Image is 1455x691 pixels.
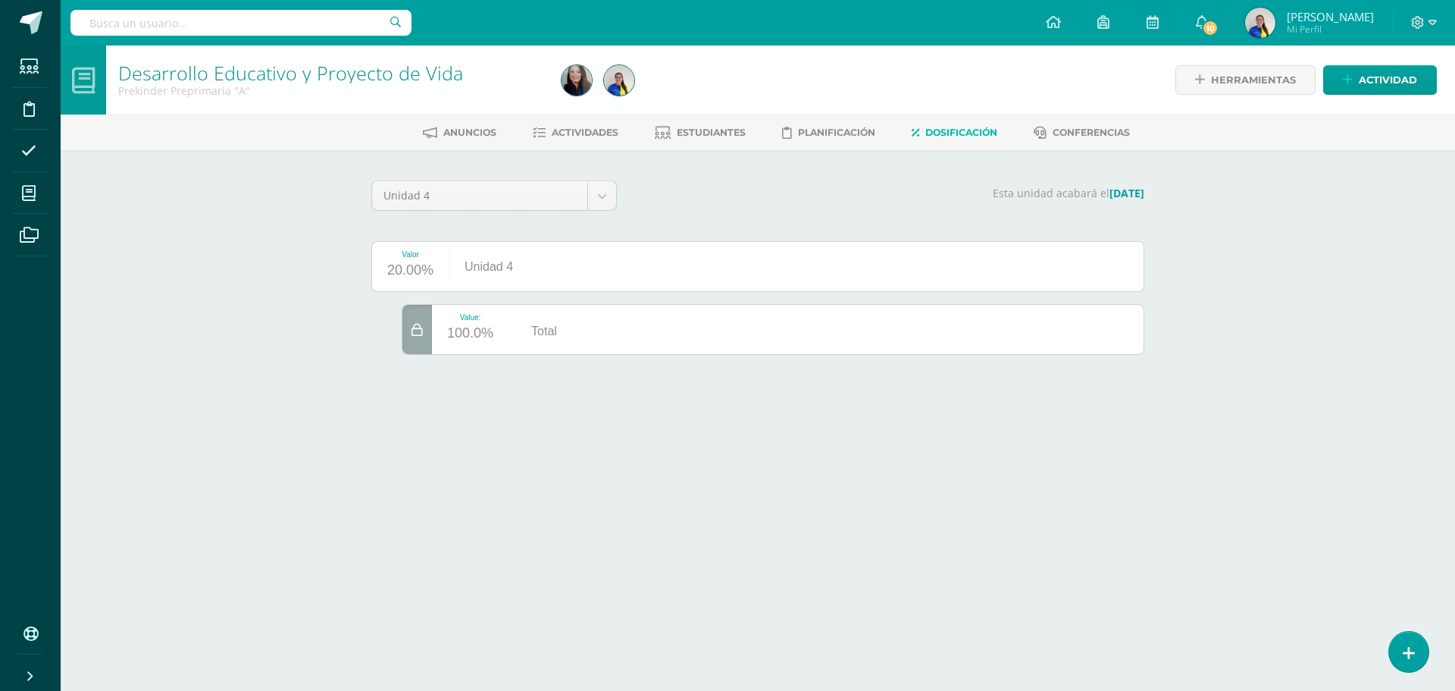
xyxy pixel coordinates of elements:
[118,60,463,86] a: Desarrollo Educativo y Proyecto de Vida
[387,259,433,283] div: 20.00%
[782,121,875,145] a: Planificación
[118,83,543,98] div: Prekinder Preprimaria 'A'
[1287,9,1374,24] span: [PERSON_NAME]
[1245,8,1275,38] img: 880cc2d5016cf71f2460439c001afa01.png
[562,65,592,96] img: e2c8e57434a292c0909e6a7ca48abd04.png
[552,127,618,138] span: Actividades
[1287,23,1374,36] span: Mi Perfil
[449,242,528,291] div: Unidad 4
[635,187,1144,200] p: Esta unidad acabará el
[1202,20,1219,36] span: 10
[387,250,433,259] div: Valor
[912,121,997,145] a: Dosificación
[798,127,875,138] span: Planificación
[118,62,543,83] h1: Desarrollo Educativo y Proyecto de Vida
[383,181,576,210] span: Unidad 4
[604,65,634,96] img: 880cc2d5016cf71f2460439c001afa01.png
[677,127,746,138] span: Estudiantes
[1109,186,1144,200] strong: [DATE]
[531,325,557,338] span: Total
[447,313,493,322] div: Value:
[1034,121,1130,145] a: Conferencias
[1323,65,1437,95] a: Actividad
[70,10,411,36] input: Busca un usuario...
[1053,127,1130,138] span: Conferencias
[925,127,997,138] span: Dosificación
[443,127,496,138] span: Anuncios
[533,121,618,145] a: Actividades
[1175,65,1316,95] a: Herramientas
[1359,66,1417,94] span: Actividad
[447,322,493,346] div: 100.0%
[655,121,746,145] a: Estudiantes
[372,181,616,210] a: Unidad 4
[1211,66,1296,94] span: Herramientas
[423,121,496,145] a: Anuncios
